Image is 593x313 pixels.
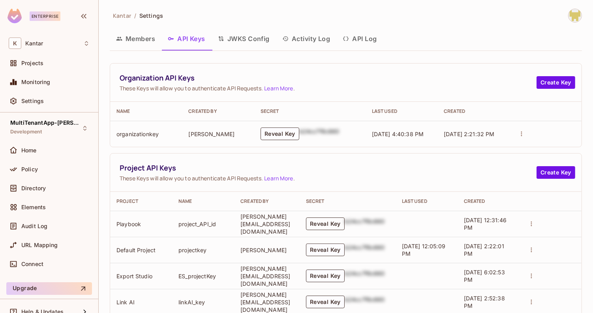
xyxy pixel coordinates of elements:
[402,243,445,257] span: [DATE] 12:05:09 PM
[306,270,345,282] button: Reveal Key
[212,29,276,49] button: JWKS Config
[182,121,254,147] td: [PERSON_NAME]
[464,295,505,309] span: [DATE] 2:52:38 PM
[21,98,44,104] span: Settings
[306,296,345,308] button: Reveal Key
[372,108,431,114] div: Last Used
[526,270,537,281] button: actions
[345,296,385,308] div: b24cc7f8c660
[336,29,383,49] button: API Log
[234,211,300,237] td: [PERSON_NAME][EMAIL_ADDRESS][DOMAIN_NAME]
[345,270,385,282] div: b24cc7f8c660
[139,12,163,19] span: Settings
[234,263,300,289] td: [PERSON_NAME][EMAIL_ADDRESS][DOMAIN_NAME]
[240,198,293,204] div: Created By
[172,263,234,289] td: ES_projectKey
[21,185,46,191] span: Directory
[569,9,582,22] img: Girishankar.VP@kantar.com
[537,76,575,89] button: Create Key
[120,174,537,182] span: These Keys will allow you to authenticate API Requests. .
[261,108,359,114] div: Secret
[464,243,504,257] span: [DATE] 2:22:01 PM
[526,296,537,307] button: actions
[264,84,293,92] a: Learn More
[21,147,37,154] span: Home
[21,242,58,248] span: URL Mapping
[172,237,234,263] td: projectkey
[402,198,451,204] div: Last Used
[372,131,424,137] span: [DATE] 4:40:38 PM
[8,9,22,23] img: SReyMgAAAABJRU5ErkJggg==
[172,211,234,237] td: project_API_id
[120,73,537,83] span: Organization API Keys
[516,128,527,139] button: actions
[120,163,537,173] span: Project API Keys
[464,217,507,231] span: [DATE] 12:31:46 PM
[21,60,43,66] span: Projects
[116,108,176,114] div: Name
[10,120,81,126] span: MultiTenantApp-[PERSON_NAME]
[537,166,575,179] button: Create Key
[178,198,228,204] div: Name
[21,223,47,229] span: Audit Log
[9,37,21,49] span: K
[276,29,337,49] button: Activity Log
[21,204,46,210] span: Elements
[299,127,340,140] div: b24cc7f8c660
[110,211,172,237] td: Playbook
[306,244,345,256] button: Reveal Key
[161,29,212,49] button: API Keys
[306,217,345,230] button: Reveal Key
[120,84,537,92] span: These Keys will allow you to authenticate API Requests. .
[113,12,131,19] span: Kantar
[444,131,495,137] span: [DATE] 2:21:32 PM
[444,108,503,114] div: Created
[234,237,300,263] td: [PERSON_NAME]
[25,40,43,47] span: Workspace: Kantar
[464,198,513,204] div: Created
[21,261,43,267] span: Connect
[134,12,136,19] li: /
[464,269,505,283] span: [DATE] 6:02:53 PM
[110,121,182,147] td: organizationkey
[264,174,293,182] a: Learn More
[30,11,60,21] div: Enterprise
[21,166,38,172] span: Policy
[345,217,385,230] div: b24cc7f8c660
[306,198,389,204] div: Secret
[10,129,42,135] span: Development
[116,198,166,204] div: Project
[110,263,172,289] td: Export Studio
[21,79,51,85] span: Monitoring
[6,282,92,295] button: Upgrade
[526,218,537,229] button: actions
[261,127,299,140] button: Reveal Key
[188,108,248,114] div: Created By
[110,237,172,263] td: Default Project
[526,244,537,255] button: actions
[345,244,385,256] div: b24cc7f8c660
[110,29,161,49] button: Members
